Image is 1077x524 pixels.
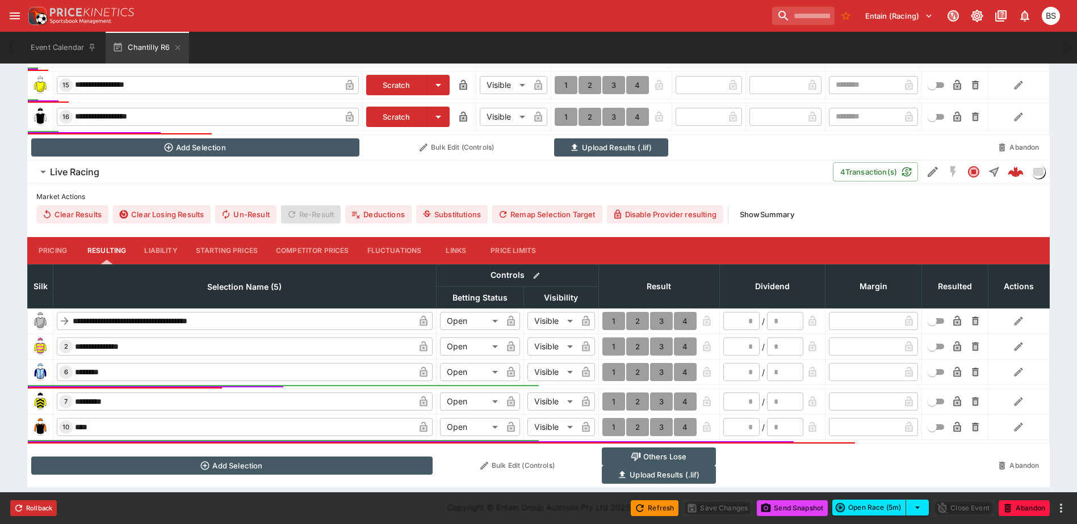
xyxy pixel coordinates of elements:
div: Visible [527,312,577,330]
div: Visible [527,337,577,356]
img: runner 10 [31,418,49,436]
button: Clear Losing Results [113,205,211,223]
th: Controls [436,264,598,286]
button: Starting Prices [187,237,267,264]
button: 1 [555,108,577,126]
button: Remap Selection Target [492,205,602,223]
span: 7 [62,398,70,405]
button: Un-Result [215,205,276,223]
button: Connected to PK [943,6,963,26]
button: Clear Results [36,205,108,223]
div: Brendan Scoble [1042,7,1060,25]
button: 1 [602,312,625,330]
label: Market Actions [36,188,1041,205]
button: Edit Detail [923,162,943,182]
button: Live Racing [27,160,833,183]
span: Selection Name (5) [195,280,294,294]
button: 2 [626,363,649,381]
div: Visible [527,418,577,436]
button: Notifications [1015,6,1035,26]
button: 3 [650,392,673,411]
button: 1 [602,363,625,381]
div: Open [440,392,502,411]
button: select merge strategy [906,500,929,515]
span: 6 [62,368,70,376]
div: b1f74059-afd6-42a1-afae-01ee29b5ecc8 [1008,164,1024,180]
div: / [762,421,765,433]
button: 4 [674,418,697,436]
button: Pricing [27,237,78,264]
div: Visible [527,363,577,381]
a: b1f74059-afd6-42a1-afae-01ee29b5ecc8 [1004,160,1027,183]
button: Abandon [999,500,1050,516]
img: blank-silk.png [31,312,49,330]
div: Open [440,418,502,436]
button: 4 [626,108,649,126]
img: Sportsbook Management [50,19,111,24]
button: Event Calendar [24,32,103,64]
button: 4 [674,363,697,381]
img: runner 2 [31,337,49,356]
th: Margin [825,264,921,308]
button: Open Race (5m) [832,500,906,515]
button: Deductions [345,205,412,223]
button: Chantilly R6 [106,32,189,64]
button: 1 [602,418,625,436]
div: Visible [527,392,577,411]
img: logo-cerberus--red.svg [1008,164,1024,180]
h6: Live Racing [50,166,99,178]
button: Upload Results (.lif) [602,466,716,484]
button: 4 [626,76,649,94]
button: 4 [674,337,697,356]
button: Resulting [78,237,135,264]
button: Select Tenant [858,7,940,25]
button: 2 [626,418,649,436]
div: Visible [480,108,529,126]
button: Rollback [10,500,57,516]
svg: Closed [967,165,980,179]
button: 2 [579,108,601,126]
button: Upload Results (.lif) [554,138,668,157]
span: 16 [60,113,72,121]
button: No Bookmarks [837,7,855,25]
div: / [762,341,765,353]
span: 15 [60,81,72,89]
div: / [762,396,765,408]
div: Open [440,337,502,356]
button: Straight [984,162,1004,182]
button: Others Lose [602,447,716,466]
button: 2 [626,337,649,356]
img: liveracing [1032,166,1045,178]
button: Links [430,237,481,264]
button: 3 [650,418,673,436]
button: Closed [963,162,984,182]
button: Add Selection [31,138,359,157]
div: / [762,366,765,378]
button: Disable Provider resulting [607,205,723,223]
button: Bulk Edit (Controls) [439,457,595,475]
button: 2 [626,392,649,411]
input: search [772,7,835,25]
button: SGM Disabled [943,162,963,182]
button: 4Transaction(s) [833,162,918,181]
img: PriceKinetics Logo [25,5,48,27]
button: Competitor Prices [267,237,358,264]
button: Send Snapshot [757,500,828,516]
button: 4 [674,312,697,330]
button: Refresh [631,500,678,516]
img: runner 15 [31,76,49,94]
button: Abandon [991,138,1046,157]
button: open drawer [5,6,25,26]
button: Fluctuations [358,237,431,264]
div: Visible [480,76,529,94]
div: liveracing [1032,165,1045,179]
span: Visibility [531,291,590,305]
button: 3 [650,312,673,330]
button: Add Selection [31,457,433,475]
img: runner 16 [31,108,49,126]
span: Betting Status [440,291,520,305]
span: 2 [62,343,70,350]
button: 3 [650,363,673,381]
div: split button [832,500,929,515]
button: 3 [650,337,673,356]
